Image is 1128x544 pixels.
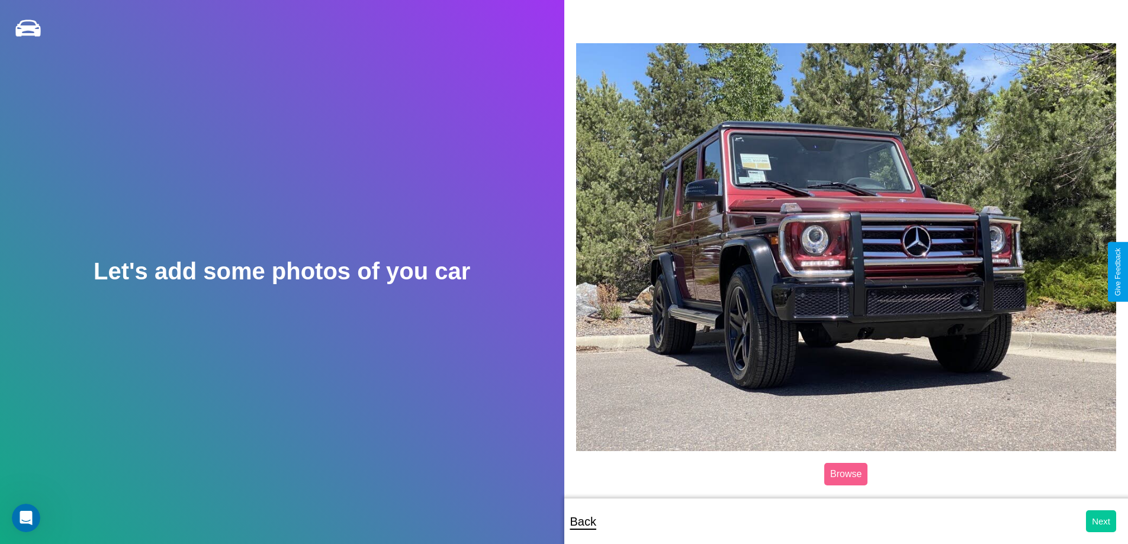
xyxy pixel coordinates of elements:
[570,511,596,532] p: Back
[1114,248,1122,296] div: Give Feedback
[824,463,867,485] label: Browse
[12,504,40,532] iframe: Intercom live chat
[1086,510,1116,532] button: Next
[576,43,1117,450] img: posted
[94,258,470,285] h2: Let's add some photos of you car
